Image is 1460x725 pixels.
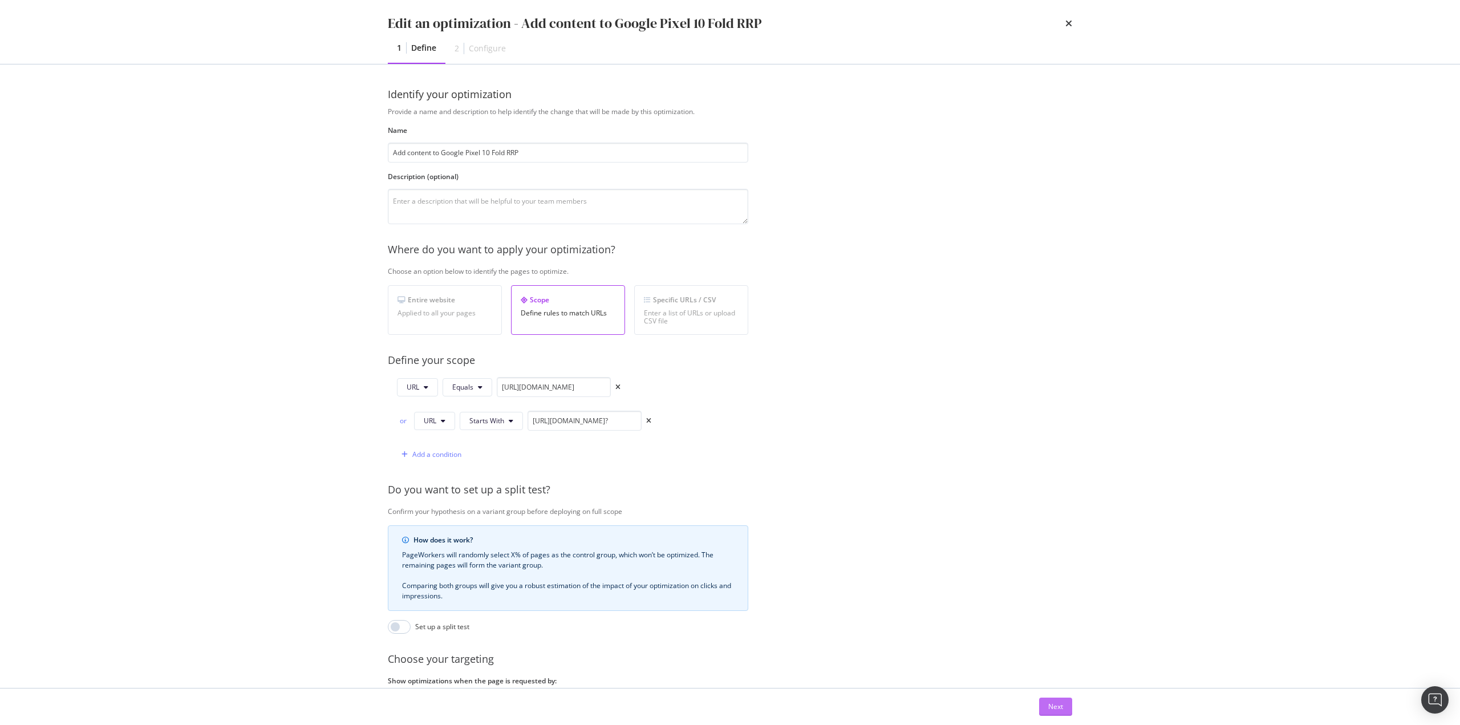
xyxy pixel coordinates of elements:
[411,42,436,54] div: Define
[388,353,1129,368] div: Define your scope
[644,295,739,305] div: Specific URLs / CSV
[397,378,438,396] button: URL
[412,449,461,459] div: Add a condition
[452,382,473,392] span: Equals
[469,43,506,54] div: Configure
[455,43,459,54] div: 2
[388,507,1129,516] div: Confirm your hypothesis on a variant group before deploying on full scope
[521,295,615,305] div: Scope
[413,535,734,545] div: How does it work?
[615,384,620,391] div: times
[388,125,748,135] label: Name
[1039,698,1072,716] button: Next
[443,378,492,396] button: Equals
[388,14,762,33] div: Edit an optimization - Add content to Google Pixel 10 Fold RRP
[398,309,492,317] div: Applied to all your pages
[388,483,1129,497] div: Do you want to set up a split test?
[521,309,615,317] div: Define rules to match URLs
[414,412,455,430] button: URL
[388,172,748,181] label: Description (optional)
[388,652,1129,667] div: Choose your targeting
[1065,14,1072,33] div: times
[388,525,748,611] div: info banner
[644,309,739,325] div: Enter a list of URLs or upload CSV file
[388,143,748,163] input: Enter an optimization name to easily find it back
[398,295,492,305] div: Entire website
[388,87,1072,102] div: Identify your optimization
[388,242,1129,257] div: Where do you want to apply your optimization?
[397,42,401,54] div: 1
[397,445,461,464] button: Add a condition
[424,416,436,426] span: URL
[407,382,419,392] span: URL
[1421,686,1449,714] div: Open Intercom Messenger
[388,107,1129,116] div: Provide a name and description to help identify the change that will be made by this optimization.
[388,676,748,686] label: Show optimizations when the page is requested by:
[469,416,504,426] span: Starts With
[460,412,523,430] button: Starts With
[397,416,409,426] div: or
[388,266,1129,276] div: Choose an option below to identify the pages to optimize.
[1048,702,1063,711] div: Next
[415,622,469,631] div: Set up a split test
[646,418,651,424] div: times
[402,550,734,601] div: PageWorkers will randomly select X% of pages as the control group, which won’t be optimized. The ...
